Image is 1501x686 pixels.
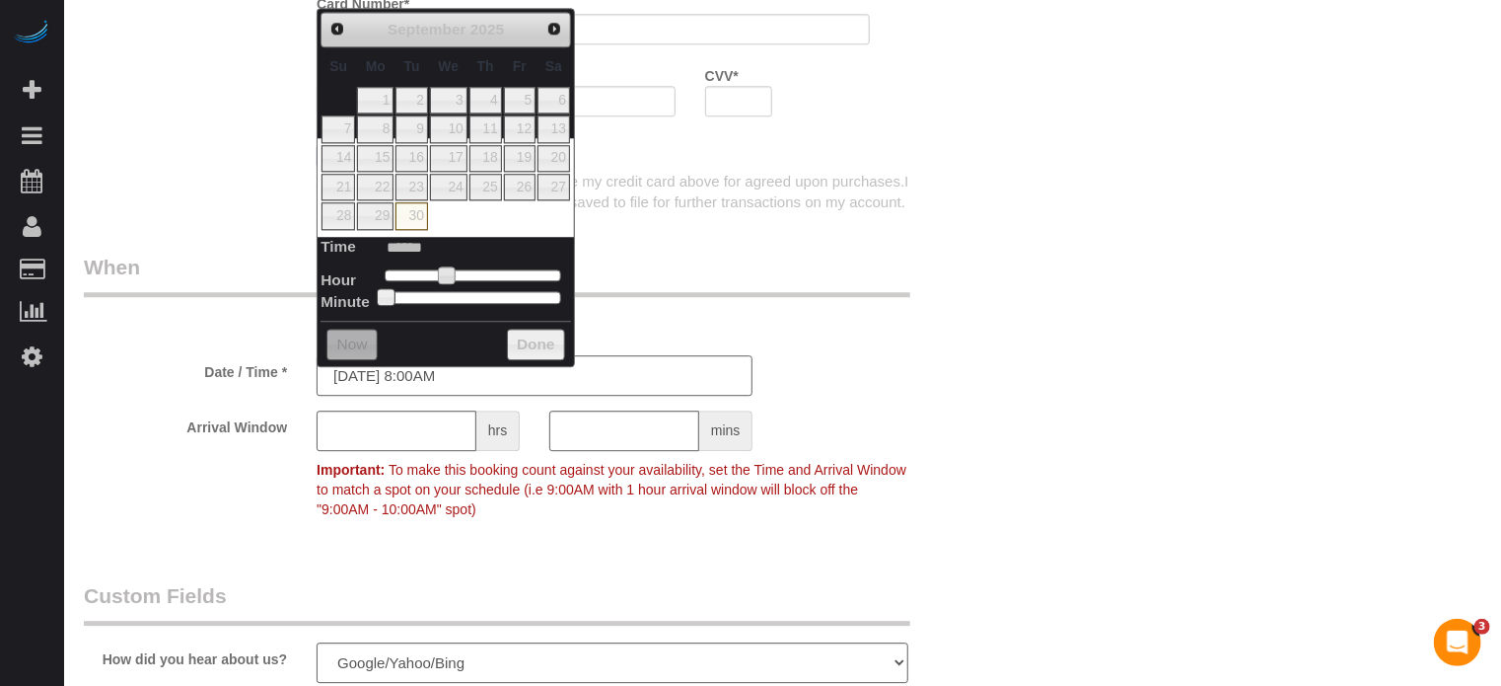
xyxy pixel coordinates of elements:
[404,58,420,74] span: Tuesday
[69,355,302,382] label: Date / Time *
[395,87,427,114] a: 2
[395,174,427,200] a: 23
[504,87,536,114] a: 5
[329,21,345,37] span: Prev
[430,174,467,200] a: 24
[326,329,377,360] button: Now
[537,115,570,142] a: 13
[469,174,502,200] a: 25
[705,59,739,86] label: CVV
[699,411,753,451] span: mins
[537,87,570,114] a: 6
[84,581,910,626] legend: Custom Fields
[321,236,356,261] dt: Time
[317,462,906,517] span: To make this booking count against your availability, set the Time and Arrival Window to match a ...
[476,411,520,451] span: hrs
[537,145,570,172] a: 20
[477,58,494,74] span: Thursday
[322,115,355,142] a: 7
[317,462,385,478] strong: Important:
[1474,619,1490,635] span: 3
[438,58,459,74] span: Wednesday
[395,115,427,142] a: 9
[366,58,386,74] span: Monday
[322,145,355,172] a: 14
[357,145,393,172] a: 15
[388,21,466,38] span: September
[513,58,527,74] span: Friday
[322,174,355,200] a: 21
[469,115,502,142] a: 11
[302,171,1000,213] div: I authorize Pro Housekeepers to charge my credit card above for agreed upon purchases.
[69,643,302,669] label: How did you hear about us?
[357,202,393,229] a: 29
[12,20,51,47] img: Automaid Logo
[323,15,351,42] a: Prev
[537,174,570,200] a: 27
[329,58,347,74] span: Sunday
[69,411,302,437] label: Arrival Window
[321,269,356,294] dt: Hour
[357,87,393,114] a: 1
[504,174,536,200] a: 26
[395,145,427,172] a: 16
[469,145,502,172] a: 18
[84,253,910,297] legend: When
[430,115,467,142] a: 10
[430,145,467,172] a: 17
[357,174,393,200] a: 22
[546,21,562,37] span: Next
[1434,619,1481,666] iframe: Intercom live chat
[507,329,565,360] button: Done
[504,115,536,142] a: 12
[357,115,393,142] a: 8
[469,87,502,114] a: 4
[430,87,467,114] a: 3
[322,202,355,229] a: 28
[470,21,504,38] span: 2025
[321,291,370,316] dt: Minute
[317,355,752,396] input: MM/DD/YYYY HH:MM
[545,58,562,74] span: Saturday
[540,15,568,42] a: Next
[504,145,536,172] a: 19
[395,202,427,229] a: 30
[302,146,574,166] img: credit cards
